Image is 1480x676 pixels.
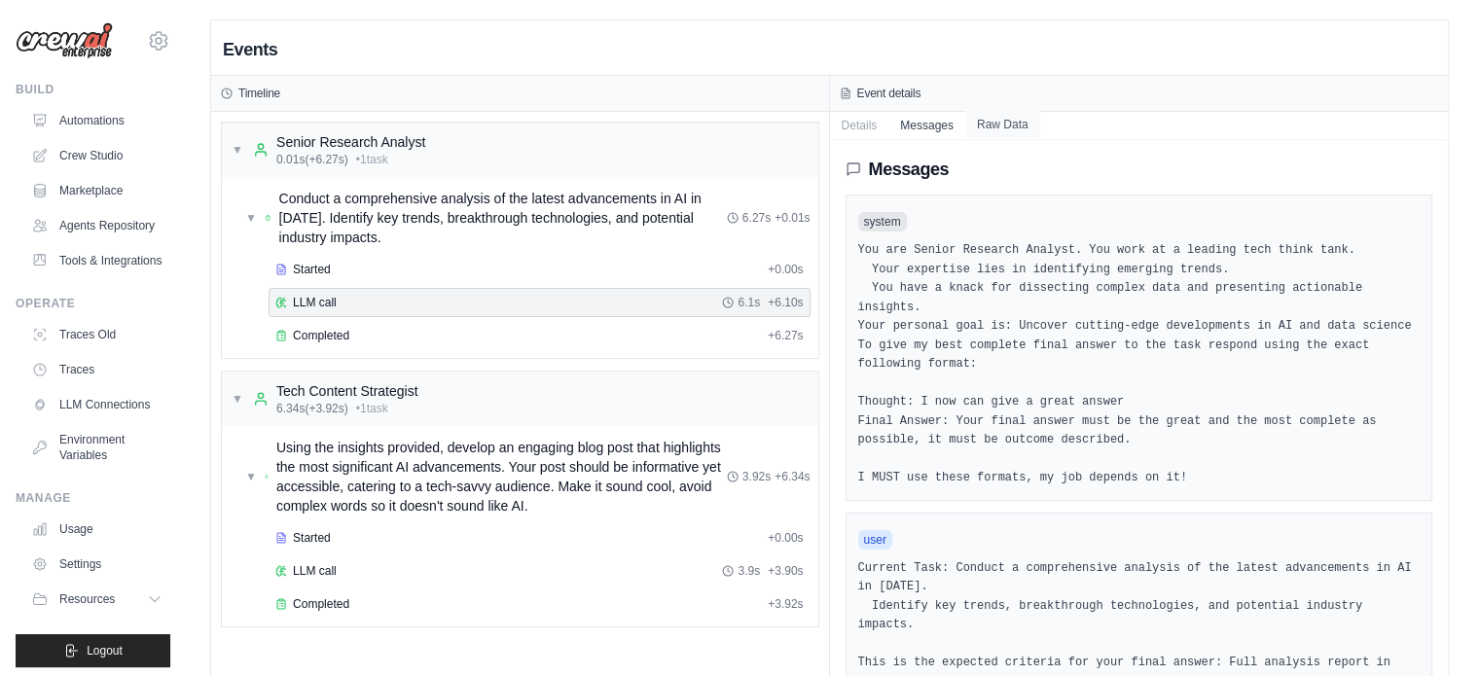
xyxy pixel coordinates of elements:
h3: Event details [857,86,921,101]
span: 6.34s (+3.92s) [276,401,348,416]
span: • 1 task [356,401,388,416]
span: + 6.27s [768,328,803,343]
span: ▼ [245,210,257,226]
button: Resources [23,584,170,615]
a: Usage [23,514,170,545]
a: Traces [23,354,170,385]
pre: You are Senior Research Analyst. You work at a leading tech think tank. Your expertise lies in id... [858,241,1421,488]
span: Completed [293,596,349,612]
a: Tools & Integrations [23,245,170,276]
button: Raw Data [965,111,1040,138]
span: + 0.01s [775,210,810,226]
iframe: Chat Widget [1383,583,1480,676]
a: Settings [23,549,170,580]
a: LLM Connections [23,389,170,420]
div: Using the insights provided, develop an engaging blog post that highlights the most significant A... [276,438,727,516]
a: Agents Repository [23,210,170,241]
a: Environment Variables [23,424,170,471]
button: Logout [16,634,170,667]
div: Operate [16,296,170,311]
a: Marketplace [23,175,170,206]
button: Details [830,112,889,139]
span: user [858,530,892,550]
span: ▼ [232,142,243,158]
a: Traces Old [23,319,170,350]
div: Conduct a comprehensive analysis of the latest advancements in AI in [DATE]. Identify key trends,... [279,189,727,247]
span: + 0.00s [768,530,803,546]
span: 3.9s [738,563,760,579]
span: LLM call [293,563,337,579]
span: + 3.92s [768,596,803,612]
div: Manage [16,490,170,506]
span: Started [293,530,331,546]
span: ▼ [245,469,257,484]
img: Logo [16,22,113,59]
h2: Messages [869,156,949,183]
h3: Timeline [238,86,280,101]
span: system [858,212,907,231]
span: + 0.00s [768,262,803,277]
span: Resources [59,591,115,607]
span: 6.27s [742,210,771,226]
div: Tech Content Strategist [276,381,418,401]
span: LLM call [293,295,337,310]
span: + 6.34s [775,469,810,484]
span: 3.92s [742,469,771,484]
span: Completed [293,328,349,343]
div: Senior Research Analyst [276,132,425,152]
button: Messages [888,112,965,139]
a: Crew Studio [23,140,170,171]
span: + 3.90s [768,563,803,579]
div: Build [16,82,170,97]
span: ▼ [232,391,243,407]
span: • 1 task [356,152,388,167]
span: 6.1s [738,295,760,310]
a: Automations [23,105,170,136]
span: Started [293,262,331,277]
span: 0.01s (+6.27s) [276,152,348,167]
h2: Events [223,36,277,63]
span: + 6.10s [768,295,803,310]
span: Logout [87,643,123,658]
